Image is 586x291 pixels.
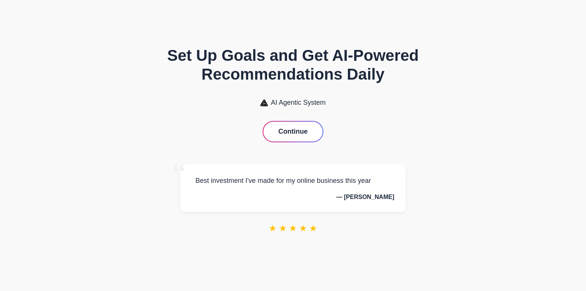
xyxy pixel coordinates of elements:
p: — [PERSON_NAME] [192,194,394,201]
p: Best investment I've made for my online business this year [192,175,394,186]
button: Continue [263,122,323,142]
img: AI Agentic System Logo [260,100,268,106]
span: ★ [299,223,307,234]
span: ★ [289,223,297,234]
span: ★ [269,223,277,234]
span: ★ [309,223,317,234]
span: ★ [279,223,287,234]
h1: Set Up Goals and Get AI-Powered Recommendations Daily [150,46,436,84]
span: “ [173,157,186,191]
span: AI Agentic System [271,99,326,107]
